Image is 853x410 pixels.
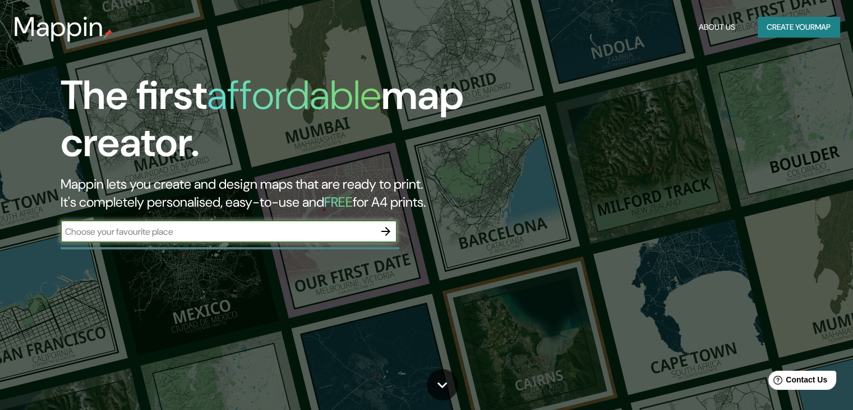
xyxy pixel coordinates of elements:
[207,69,381,121] h1: affordable
[61,72,487,175] h1: The first map creator.
[694,17,740,38] button: About Us
[758,17,840,38] button: Create yourmap
[61,175,487,211] h2: Mappin lets you create and design maps that are ready to print. It's completely personalised, eas...
[324,193,353,211] h5: FREE
[104,29,113,38] img: mappin-pin
[61,225,375,238] input: Choose your favourite place
[753,366,841,398] iframe: Help widget launcher
[13,11,104,43] h3: Mappin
